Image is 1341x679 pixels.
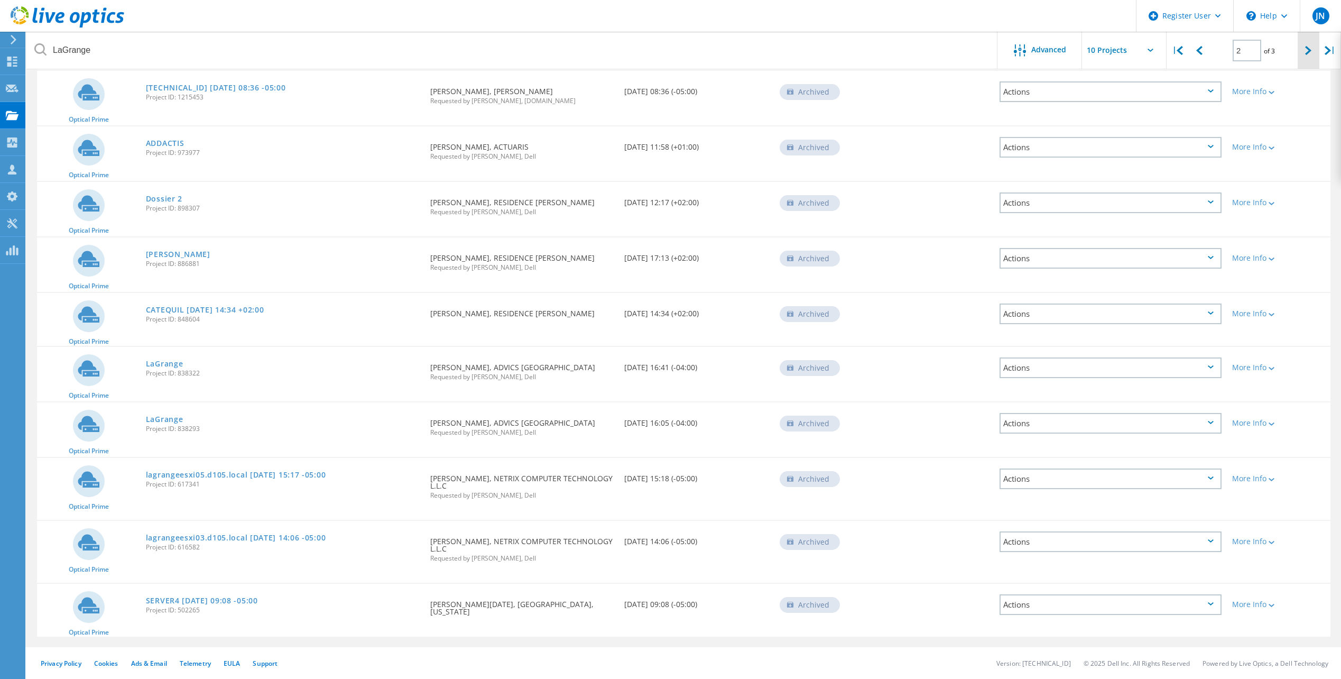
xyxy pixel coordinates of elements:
div: [DATE] 15:18 (-05:00) [619,458,774,493]
span: Project ID: 617341 [146,481,420,488]
div: Actions [1000,81,1222,102]
div: [DATE] 11:58 (+01:00) [619,126,774,161]
a: Ads & Email [131,659,167,668]
a: Telemetry [180,659,211,668]
span: Project ID: 1215453 [146,94,420,100]
span: Optical Prime [69,227,109,234]
div: Archived [780,471,840,487]
div: [PERSON_NAME], ADVICS [GEOGRAPHIC_DATA] [425,347,619,391]
a: [PERSON_NAME] [146,251,210,258]
li: Version: [TECHNICAL_ID] [996,659,1071,668]
div: Archived [780,195,840,211]
li: Powered by Live Optics, a Dell Technology [1203,659,1328,668]
a: LaGrange [146,416,183,423]
span: Optical Prime [69,629,109,636]
div: More Info [1232,538,1325,545]
div: [PERSON_NAME], RESIDENCE [PERSON_NAME] [425,293,619,328]
span: Optical Prime [69,338,109,345]
span: Requested by [PERSON_NAME], Dell [430,374,614,380]
div: More Info [1232,254,1325,262]
span: Advanced [1031,46,1066,53]
div: [DATE] 17:13 (+02:00) [619,237,774,272]
div: Archived [780,306,840,322]
a: EULA [224,659,240,668]
div: Actions [1000,304,1222,324]
a: lagrangeesxi03.d105.local [DATE] 14:06 -05:00 [146,534,326,542]
a: [TECHNICAL_ID] [DATE] 08:36 -05:00 [146,84,286,91]
span: Project ID: 616582 [146,544,420,550]
span: Requested by [PERSON_NAME], Dell [430,555,614,562]
span: JN [1316,12,1325,20]
span: Optical Prime [69,172,109,178]
span: Project ID: 838322 [146,370,420,377]
div: Actions [1000,248,1222,269]
div: Actions [1000,594,1222,615]
span: Optical Prime [69,566,109,573]
div: More Info [1232,364,1325,371]
div: Actions [1000,137,1222,158]
div: [PERSON_NAME], ACTUARIS [425,126,619,170]
span: Project ID: 502265 [146,607,420,613]
div: Actions [1000,469,1222,489]
span: Requested by [PERSON_NAME], Dell [430,429,614,436]
a: LaGrange [146,360,183,368]
a: CATEQUIL [DATE] 14:34 +02:00 [146,306,264,314]
div: More Info [1232,143,1325,151]
span: Optical Prime [69,392,109,399]
div: Actions [1000,531,1222,552]
div: [PERSON_NAME], NETRIX COMPUTER TECHNOLOGY L.L.C [425,521,619,572]
a: ADDACTIS [146,140,184,147]
span: Project ID: 838293 [146,426,420,432]
span: Optical Prime [69,448,109,454]
span: Optical Prime [69,283,109,289]
a: Dossier 2 [146,195,182,203]
div: Archived [780,84,840,100]
a: lagrangeesxi05.d105.local [DATE] 15:17 -05:00 [146,471,326,479]
div: [PERSON_NAME], ADVICS [GEOGRAPHIC_DATA] [425,402,619,446]
div: [DATE] 16:05 (-04:00) [619,402,774,437]
div: More Info [1232,88,1325,95]
span: Requested by [PERSON_NAME], Dell [430,153,614,160]
span: Project ID: 898307 [146,205,420,212]
div: [DATE] 16:41 (-04:00) [619,347,774,382]
input: Search projects by name, owner, ID, company, etc [26,32,998,69]
span: Optical Prime [69,116,109,123]
span: Requested by [PERSON_NAME], Dell [430,209,614,215]
div: Archived [780,597,840,613]
a: Support [253,659,278,668]
div: Archived [780,251,840,267]
a: Privacy Policy [41,659,81,668]
span: of 3 [1264,47,1275,56]
div: [DATE] 14:34 (+02:00) [619,293,774,328]
span: Requested by [PERSON_NAME], [DOMAIN_NAME] [430,98,614,104]
span: Requested by [PERSON_NAME], Dell [430,492,614,499]
a: Live Optics Dashboard [11,22,124,30]
div: Archived [780,416,840,432]
div: More Info [1232,199,1325,206]
div: [DATE] 08:36 (-05:00) [619,71,774,106]
div: [PERSON_NAME], RESIDENCE [PERSON_NAME] [425,182,619,226]
span: Project ID: 973977 [146,150,420,156]
div: [DATE] 12:17 (+02:00) [619,182,774,217]
div: [PERSON_NAME], NETRIX COMPUTER TECHNOLOGY L.L.C [425,458,619,509]
div: More Info [1232,419,1325,427]
div: | [1319,32,1341,69]
div: Actions [1000,413,1222,434]
li: © 2025 Dell Inc. All Rights Reserved [1084,659,1190,668]
div: More Info [1232,475,1325,482]
div: [DATE] 09:08 (-05:00) [619,584,774,619]
a: SERVER4 [DATE] 09:08 -05:00 [146,597,258,604]
svg: \n [1246,11,1256,21]
div: [DATE] 14:06 (-05:00) [619,521,774,556]
div: [PERSON_NAME][DATE], [GEOGRAPHIC_DATA], [US_STATE] [425,584,619,626]
div: Archived [780,360,840,376]
div: Actions [1000,357,1222,378]
span: Optical Prime [69,503,109,510]
div: Archived [780,140,840,155]
div: More Info [1232,601,1325,608]
div: More Info [1232,310,1325,317]
div: | [1167,32,1188,69]
div: Archived [780,534,840,550]
div: [PERSON_NAME], [PERSON_NAME] [425,71,619,115]
div: [PERSON_NAME], RESIDENCE [PERSON_NAME] [425,237,619,281]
